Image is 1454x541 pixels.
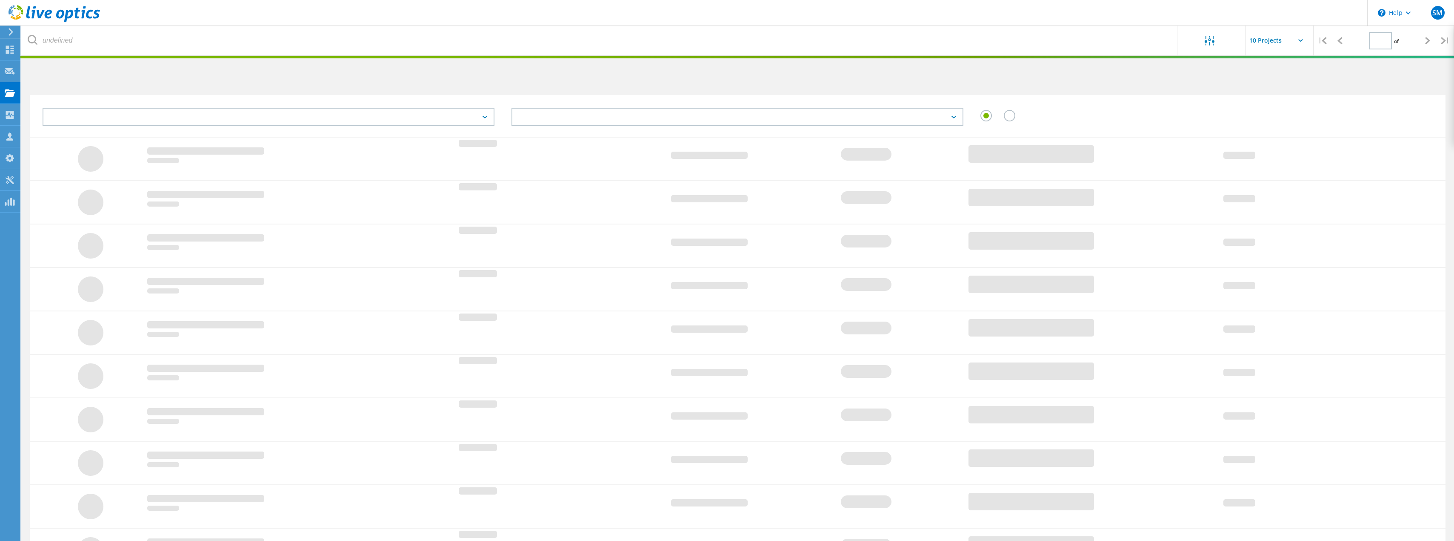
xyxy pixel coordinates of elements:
span: SM [1432,9,1443,16]
div: | [1314,26,1331,56]
div: | [1437,26,1454,56]
a: Live Optics Dashboard [9,18,100,24]
span: of [1394,37,1399,45]
svg: \n [1378,9,1385,17]
input: undefined [21,26,1178,55]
